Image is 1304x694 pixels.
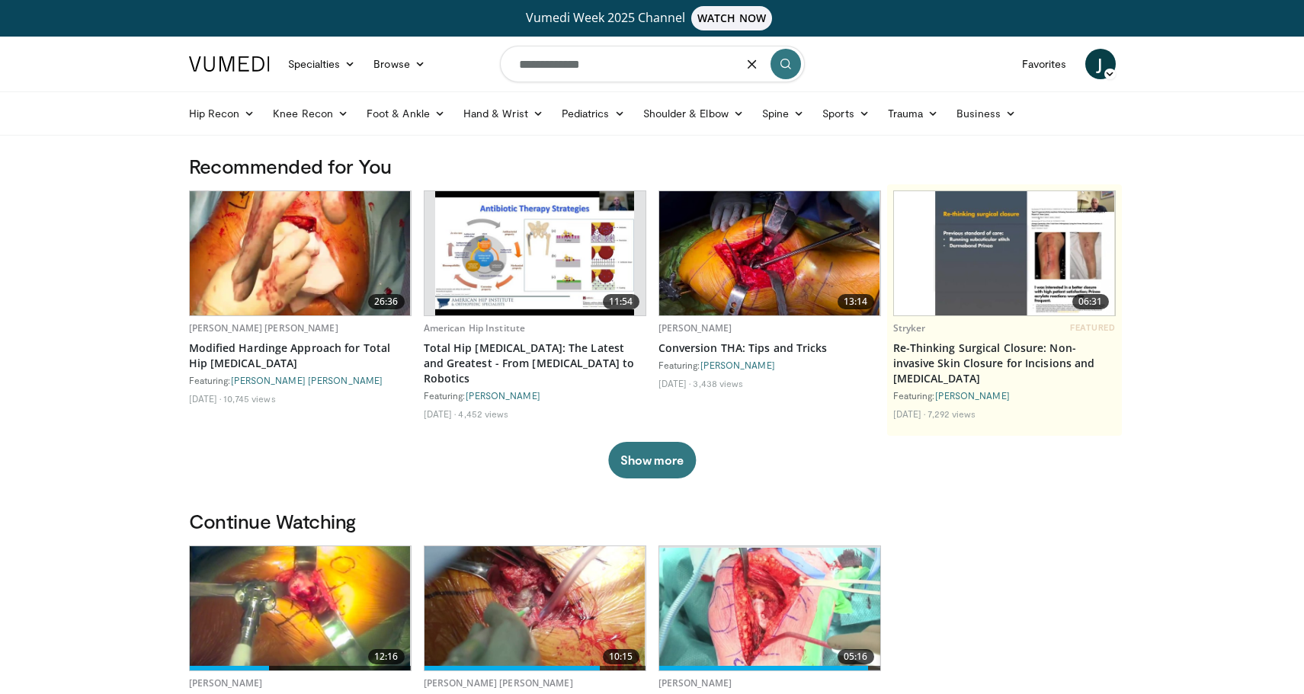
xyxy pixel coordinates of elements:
[1070,322,1115,333] span: FEATURED
[425,546,646,670] img: 67a2fe82-60ef-4899-a4e1-72ce87cb5a68.620x360_q85_upscale.jpg
[364,49,434,79] a: Browse
[458,408,508,420] li: 4,452 views
[893,341,1116,386] a: Re-Thinking Surgical Closure: Non-invasive Skin Closure for Incisions and [MEDICAL_DATA]
[189,321,338,334] a: [PERSON_NAME] [PERSON_NAME]
[700,360,775,370] a: [PERSON_NAME]
[893,321,926,334] a: Stryker
[947,98,1025,129] a: Business
[753,98,813,129] a: Spine
[894,191,1115,315] a: 06:31
[691,6,772,30] span: WATCH NOW
[368,294,405,309] span: 26:36
[893,408,926,420] li: [DATE]
[189,341,412,371] a: Modified Hardinge Approach for Total Hip [MEDICAL_DATA]
[425,191,646,315] a: 11:54
[1085,49,1116,79] a: J
[357,98,454,129] a: Foot & Ankle
[553,98,634,129] a: Pediatrics
[424,341,646,386] a: Total Hip [MEDICAL_DATA]: The Latest and Greatest - From [MEDICAL_DATA] to Robotics
[893,389,1116,401] div: Featuring:
[190,191,411,315] a: 26:36
[658,321,732,334] a: [PERSON_NAME]
[191,6,1113,30] a: Vumedi Week 2025 ChannelWATCH NOW
[659,548,880,670] img: 23acb9d1-9258-4964-99c9-9b2453b0ffd6.620x360_q85_upscale.jpg
[223,392,275,405] li: 10,745 views
[264,98,357,129] a: Knee Recon
[424,676,573,689] a: [PERSON_NAME] [PERSON_NAME]
[658,359,881,371] div: Featuring:
[634,98,753,129] a: Shoulder & Elbow
[500,46,805,82] input: Search topics, interventions
[189,509,1116,533] h3: Continue Watching
[658,377,691,389] li: [DATE]
[424,321,526,334] a: American Hip Institute
[454,98,553,129] a: Hand & Wrist
[658,341,881,356] a: Conversion THA: Tips and Tricks
[928,408,976,420] li: 7,292 views
[659,191,880,315] a: 13:14
[189,676,263,689] a: [PERSON_NAME]
[190,191,411,315] img: e4f4e4a0-26bd-4e35-9fbb-bdfac94fc0d8.620x360_q85_upscale.jpg
[1072,294,1109,309] span: 06:31
[435,191,634,315] img: 6795af32-a709-48aa-a09c-34acdb03ba52.620x360_q85_upscale.jpg
[189,374,412,386] div: Featuring:
[189,56,270,72] img: VuMedi Logo
[466,390,540,401] a: [PERSON_NAME]
[693,377,743,389] li: 3,438 views
[603,649,639,664] span: 10:15
[425,546,646,670] a: 10:15
[180,98,264,129] a: Hip Recon
[279,49,365,79] a: Specialties
[1013,49,1076,79] a: Favorites
[894,191,1115,315] img: f1f532c3-0ef6-42d5-913a-00ff2bbdb663.620x360_q85_upscale.jpg
[659,191,880,315] img: d6f7766b-0582-4666-9529-85d89f05ebbf.620x360_q85_upscale.jpg
[189,392,222,405] li: [DATE]
[659,546,880,670] a: 05:16
[190,546,411,670] img: 9fe29050-293b-47b7-a143-71357099612a.620x360_q85_upscale.jpg
[879,98,948,129] a: Trauma
[608,442,696,478] button: Show more
[935,390,1010,401] a: [PERSON_NAME]
[189,154,1116,178] h3: Recommended for You
[190,546,411,670] a: 12:16
[231,375,383,385] a: [PERSON_NAME] [PERSON_NAME]
[813,98,879,129] a: Sports
[424,389,646,401] div: Featuring:
[368,649,405,664] span: 12:16
[838,649,874,664] span: 05:16
[658,676,732,689] a: [PERSON_NAME]
[838,294,874,309] span: 13:14
[603,294,639,309] span: 11:54
[424,408,457,420] li: [DATE]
